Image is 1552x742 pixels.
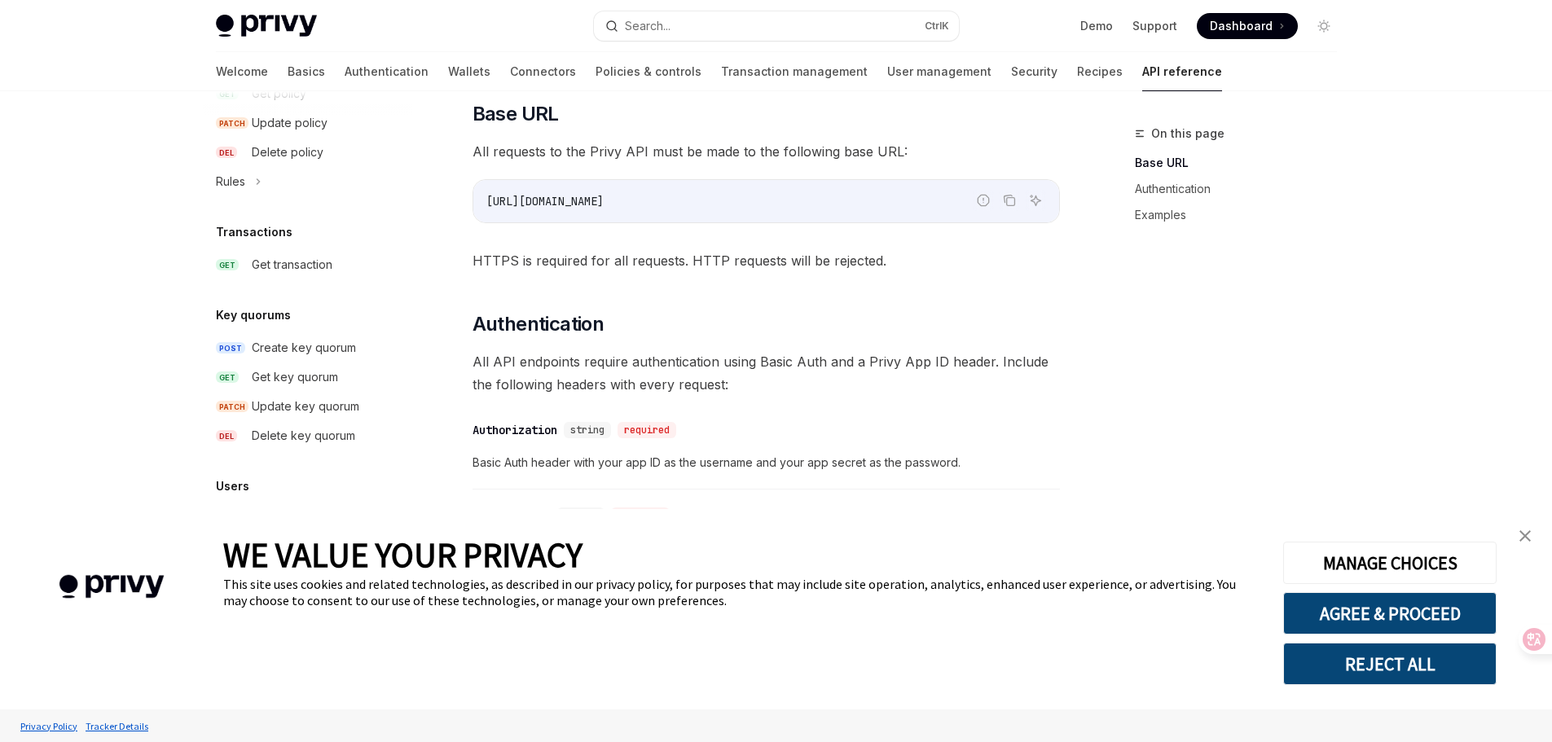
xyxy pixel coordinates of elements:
a: Examples [1135,202,1350,228]
a: GETGet key quorum [203,362,411,392]
a: PATCHUpdate policy [203,108,411,138]
img: close banner [1519,530,1531,542]
a: Connectors [510,52,576,91]
span: Ctrl K [925,20,949,33]
div: required [611,507,670,524]
a: Authentication [345,52,429,91]
a: Recipes [1077,52,1123,91]
button: Copy the contents from the code block [999,190,1020,211]
img: company logo [24,551,199,622]
span: On this page [1151,124,1224,143]
a: POSTCreate user [203,504,411,533]
a: API reference [1142,52,1222,91]
button: Ask AI [1025,190,1046,211]
span: GET [216,259,239,271]
span: [URL][DOMAIN_NAME] [486,194,604,209]
a: DELDelete key quorum [203,421,411,450]
span: Dashboard [1210,18,1273,34]
span: GET [216,371,239,384]
div: Delete key quorum [252,426,355,446]
span: Basic Auth header with your app ID as the username and your app secret as the password. [473,453,1060,472]
button: Toggle dark mode [1311,13,1337,39]
a: Privacy Policy [16,712,81,740]
div: Authorization [473,422,557,438]
a: Base URL [1135,150,1350,176]
span: DEL [216,147,237,159]
div: privy-app-id [473,507,551,524]
span: Authentication [473,311,605,337]
a: Tracker Details [81,712,152,740]
a: Dashboard [1197,13,1298,39]
button: Report incorrect code [973,190,994,211]
h5: Users [216,476,249,496]
a: POSTCreate key quorum [203,333,411,362]
a: Security [1011,52,1057,91]
span: PATCH [216,401,248,413]
div: This site uses cookies and related technologies, as described in our privacy policy, for purposes... [223,576,1259,608]
a: Basics [288,52,325,91]
div: Create key quorum [252,338,356,358]
a: Policies & controls [596,52,701,91]
span: DEL [216,430,237,442]
div: Update key quorum [252,397,359,416]
div: Search... [625,16,670,36]
button: MANAGE CHOICES [1283,542,1497,584]
a: DELDelete policy [203,138,411,167]
img: light logo [216,15,317,37]
span: WE VALUE YOUR PRIVACY [223,533,583,576]
div: Delete policy [252,143,323,162]
div: Update policy [252,113,328,133]
a: close banner [1509,520,1541,552]
a: PATCHUpdate key quorum [203,392,411,421]
div: Get transaction [252,255,332,274]
div: Get key quorum [252,367,338,387]
a: GETGet transaction [203,250,411,279]
a: Authentication [1135,176,1350,202]
a: User management [887,52,991,91]
button: REJECT ALL [1283,643,1497,685]
span: HTTPS is required for all requests. HTTP requests will be rejected. [473,249,1060,272]
span: string [570,424,605,437]
span: PATCH [216,117,248,130]
a: Welcome [216,52,268,91]
span: POST [216,342,245,354]
span: Base URL [473,101,559,127]
a: Demo [1080,18,1113,34]
span: All requests to the Privy API must be made to the following base URL: [473,140,1060,163]
button: AGREE & PROCEED [1283,592,1497,634]
button: Search...CtrlK [594,11,959,41]
h5: Transactions [216,222,292,242]
div: Rules [216,172,245,191]
a: Wallets [448,52,490,91]
h5: Key quorums [216,305,291,325]
a: Transaction management [721,52,868,91]
span: All API endpoints require authentication using Basic Auth and a Privy App ID header. Include the ... [473,350,1060,396]
a: Support [1132,18,1177,34]
div: required [618,422,676,438]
